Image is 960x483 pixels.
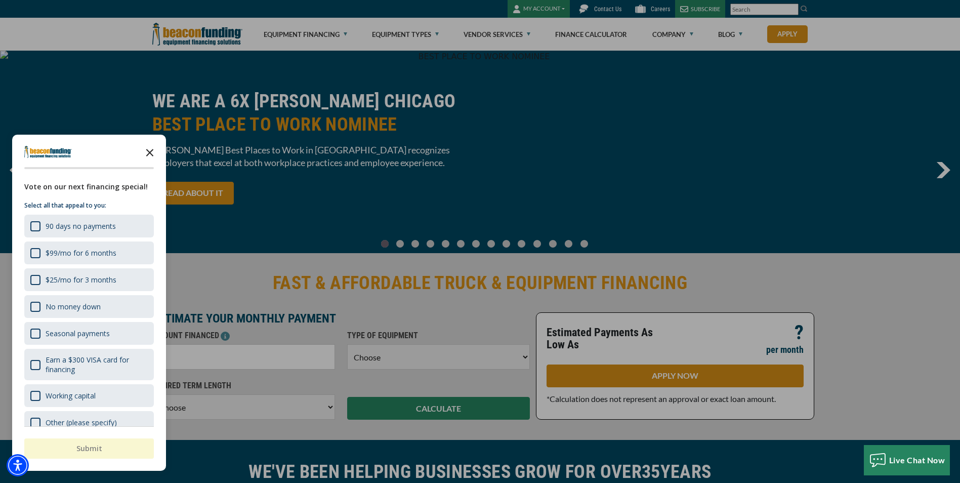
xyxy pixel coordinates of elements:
[7,454,29,476] div: Accessibility Menu
[24,295,154,318] div: No money down
[24,384,154,407] div: Working capital
[46,302,101,311] div: No money down
[140,142,160,162] button: Close the survey
[24,411,154,434] div: Other (please specify)
[24,241,154,264] div: $99/mo for 6 months
[46,355,148,374] div: Earn a $300 VISA card for financing
[24,322,154,345] div: Seasonal payments
[864,445,950,475] button: Live Chat Now
[24,200,154,211] p: Select all that appeal to you:
[24,349,154,380] div: Earn a $300 VISA card for financing
[889,455,945,465] span: Live Chat Now
[46,418,117,427] div: Other (please specify)
[46,391,96,400] div: Working capital
[12,135,166,471] div: Survey
[24,438,154,459] button: Submit
[24,146,72,158] img: Company logo
[46,275,116,285] div: $25/mo for 3 months
[24,268,154,291] div: $25/mo for 3 months
[46,329,110,338] div: Seasonal payments
[24,215,154,237] div: 90 days no payments
[24,181,154,192] div: Vote on our next financing special!
[46,248,116,258] div: $99/mo for 6 months
[46,221,116,231] div: 90 days no payments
